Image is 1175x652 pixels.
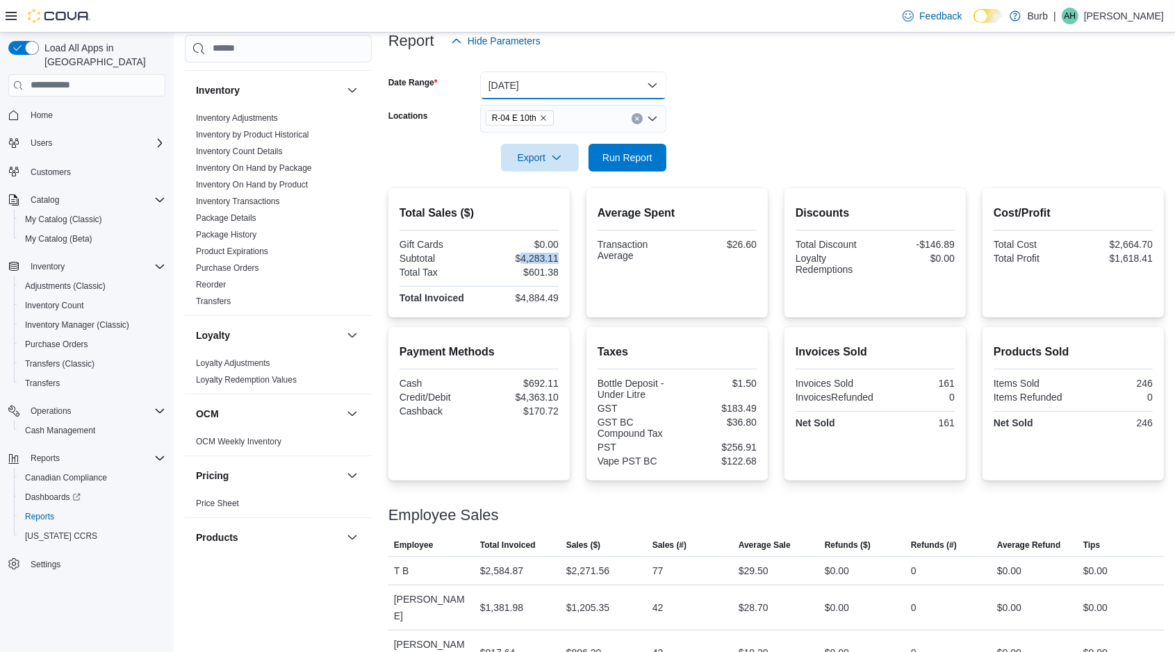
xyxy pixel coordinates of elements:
div: Total Profit [994,253,1071,264]
button: Products [344,529,361,546]
a: Loyalty Redemption Values [196,375,297,385]
div: $122.68 [680,455,757,467]
a: Package History [196,230,256,240]
a: Reorder [196,280,226,290]
div: $2,584.87 [480,562,523,579]
a: Purchase Orders [19,336,94,353]
h2: Taxes [598,344,757,360]
button: Adjustments (Classic) [14,276,171,296]
h2: Products Sold [994,344,1153,360]
span: Purchase Orders [25,339,88,350]
button: [US_STATE] CCRS [14,526,171,546]
button: Operations [3,401,171,421]
span: Employee [394,540,434,551]
button: OCM [196,407,341,421]
span: Inventory Manager (Classic) [25,319,129,331]
h3: Loyalty [196,328,230,342]
button: Reports [3,449,171,468]
a: Canadian Compliance [19,469,113,486]
a: Product Expirations [196,246,268,256]
button: OCM [344,406,361,422]
div: $1,381.98 [480,599,523,616]
span: Sales ($) [566,540,600,551]
div: 246 [1076,378,1153,389]
div: 161 [878,378,955,389]
h2: Cost/Profit [994,205,1153,221]
a: Package Details [196,213,256,223]
div: -$146.89 [878,239,955,250]
span: Average Sale [739,540,791,551]
div: 0 [879,392,955,403]
h3: Products [196,530,238,544]
div: T B [388,557,475,585]
span: Inventory by Product Historical [196,129,309,140]
button: Remove R-04 E 10th from selection in this group [539,114,548,122]
label: Locations [388,110,428,122]
div: $692.11 [482,378,559,389]
h3: Pricing [196,469,229,483]
span: AH [1065,8,1076,24]
span: Inventory On Hand by Package [196,162,312,174]
div: $2,664.70 [1076,239,1153,250]
span: Inventory [31,261,65,272]
button: Inventory Count [14,296,171,315]
button: Transfers (Classic) [14,354,171,374]
label: Date Range [388,77,438,88]
div: Invoices Sold [796,378,873,389]
button: My Catalog (Classic) [14,210,171,229]
a: Transfers [196,296,231,306]
a: Home [25,107,58,124]
span: My Catalog (Classic) [19,211,165,228]
a: Purchase Orders [196,263,259,273]
div: $0.00 [1083,562,1108,579]
div: $601.38 [482,267,559,278]
span: Purchase Orders [19,336,165,353]
span: Package History [196,229,256,240]
span: Washington CCRS [19,528,165,544]
a: Inventory Count [19,297,90,314]
div: 246 [1076,417,1153,428]
button: Inventory [25,258,70,275]
div: Items Sold [994,378,1071,389]
div: Vape PST BC [598,455,675,467]
button: Transfers [14,374,171,393]
a: Inventory by Product Historical [196,130,309,140]
div: $0.00 [878,253,955,264]
span: Loyalty Redemption Values [196,374,297,385]
button: [DATE] [480,72,666,99]
button: Pricing [196,469,341,483]
a: Inventory Adjustments [196,113,278,123]
span: Inventory Manager (Classic) [19,317,165,333]
div: Total Discount [796,239,873,250]
a: OCM Weekly Inventory [196,437,281,446]
div: Cashback [400,406,477,417]
span: Settings [25,555,165,573]
span: Run Report [602,151,652,165]
span: Dashboards [19,489,165,505]
p: | [1053,8,1056,24]
span: Reports [31,453,60,464]
div: $0.00 [482,239,559,250]
div: PST [598,442,675,453]
div: $256.91 [680,442,757,453]
span: Inventory Count [19,297,165,314]
h2: Payment Methods [400,344,559,360]
div: $4,363.10 [482,392,559,403]
strong: Net Sold [796,417,835,428]
h3: Employee Sales [388,507,499,524]
button: Reports [14,507,171,526]
button: Hide Parameters [445,27,546,55]
span: Operations [25,403,165,419]
button: Settings [3,554,171,574]
div: $1,618.41 [1076,253,1153,264]
span: Users [25,135,165,151]
span: Dark Mode [973,23,974,24]
span: Transfers (Classic) [19,356,165,372]
span: Reports [19,508,165,525]
span: Canadian Compliance [25,472,107,483]
h3: Inventory [196,83,240,97]
button: Canadian Compliance [14,468,171,487]
span: Catalog [31,194,59,206]
div: GST [598,403,675,414]
div: 77 [652,562,664,579]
